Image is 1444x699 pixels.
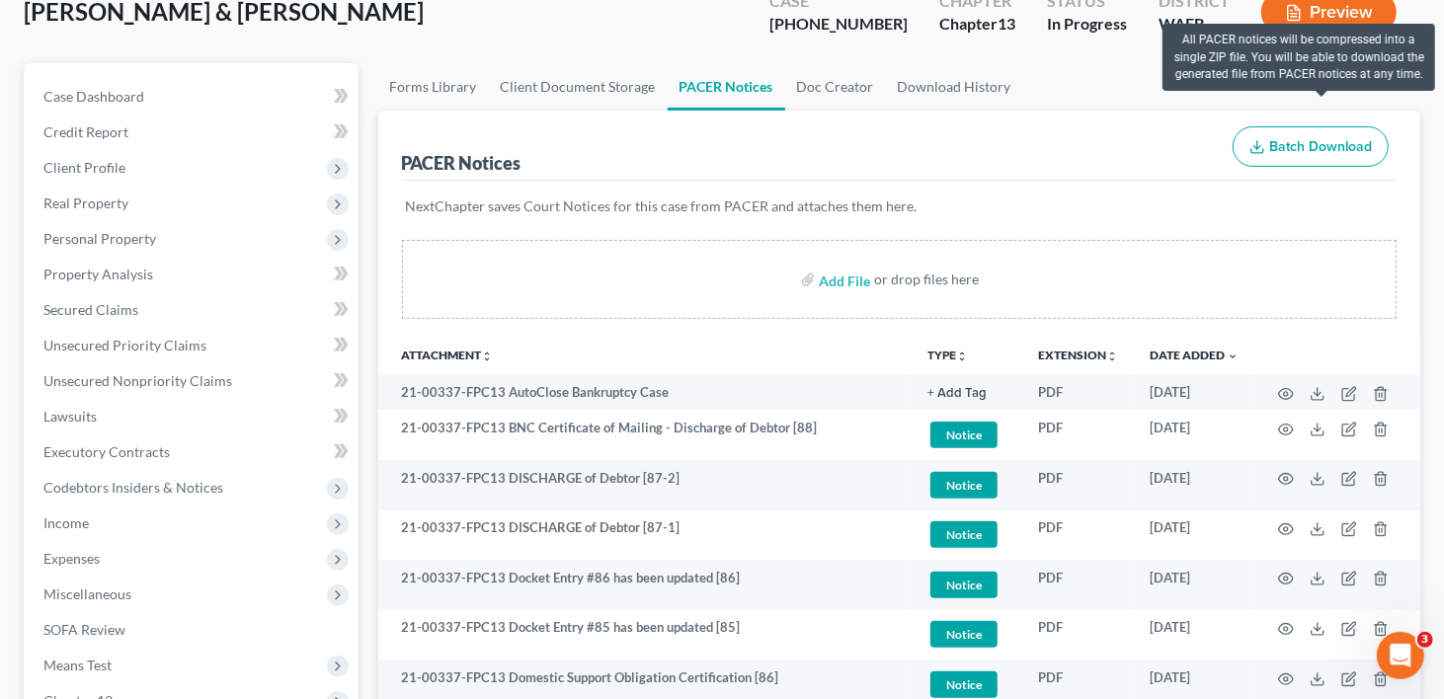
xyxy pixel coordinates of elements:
[43,585,131,602] span: Miscellaneous
[402,151,521,175] div: PACER Notices
[886,63,1023,111] a: Download History
[43,123,128,140] span: Credit Report
[1038,348,1118,362] a: Extensionunfold_more
[927,387,987,400] button: + Add Tag
[43,621,125,638] span: SOFA Review
[785,63,886,111] a: Doc Creator
[378,374,913,410] td: 21-00337-FPC13 AutoClose Bankruptcy Case
[43,550,100,567] span: Expenses
[43,159,125,176] span: Client Profile
[927,469,1006,502] a: Notice
[927,349,968,362] button: TYPEunfold_more
[43,266,153,282] span: Property Analysis
[874,270,979,289] div: or drop files here
[930,422,998,448] span: Notice
[1227,350,1239,362] i: expand_more
[1022,560,1134,610] td: PDF
[28,612,359,648] a: SOFA Review
[28,399,359,434] a: Lawsuits
[930,521,998,548] span: Notice
[482,350,494,362] i: unfold_more
[43,230,156,247] span: Personal Property
[28,328,359,363] a: Unsecured Priority Claims
[956,350,968,362] i: unfold_more
[1417,632,1433,648] span: 3
[28,363,359,399] a: Unsecured Nonpriority Claims
[1134,560,1254,610] td: [DATE]
[1134,374,1254,410] td: [DATE]
[1022,410,1134,460] td: PDF
[927,518,1006,551] a: Notice
[28,292,359,328] a: Secured Claims
[769,13,908,36] div: [PHONE_NUMBER]
[1159,13,1230,36] div: WAEB
[668,63,785,111] a: PACER Notices
[406,196,1394,216] p: NextChapter saves Court Notices for this case from PACER and attaches them here.
[1022,510,1134,561] td: PDF
[489,63,668,111] a: Client Document Storage
[927,618,1006,651] a: Notice
[378,63,489,111] a: Forms Library
[1233,126,1389,168] button: Batch Download
[1022,610,1134,660] td: PDF
[378,460,913,510] td: 21-00337-FPC13 DISCHARGE of Debtor [87-2]
[1134,610,1254,660] td: [DATE]
[930,572,998,598] span: Notice
[1022,374,1134,410] td: PDF
[998,14,1015,33] span: 13
[43,408,97,425] span: Lawsuits
[28,115,359,150] a: Credit Report
[43,301,138,318] span: Secured Claims
[43,479,223,496] span: Codebtors Insiders & Notices
[1047,13,1127,36] div: In Progress
[43,372,232,389] span: Unsecured Nonpriority Claims
[1377,632,1424,679] iframe: Intercom live chat
[1022,460,1134,510] td: PDF
[930,472,998,499] span: Notice
[1106,350,1118,362] i: unfold_more
[43,337,206,353] span: Unsecured Priority Claims
[1134,410,1254,460] td: [DATE]
[43,88,144,105] span: Case Dashboard
[28,257,359,292] a: Property Analysis
[1134,510,1254,561] td: [DATE]
[43,194,128,211] span: Real Property
[378,510,913,561] td: 21-00337-FPC13 DISCHARGE of Debtor [87-1]
[1150,348,1239,362] a: Date Added expand_more
[28,79,359,115] a: Case Dashboard
[1134,460,1254,510] td: [DATE]
[402,348,494,362] a: Attachmentunfold_more
[927,419,1006,451] a: Notice
[378,610,913,660] td: 21-00337-FPC13 Docket Entry #85 has been updated [85]
[927,383,1006,402] a: + Add Tag
[43,514,89,531] span: Income
[378,410,913,460] td: 21-00337-FPC13 BNC Certificate of Mailing - Discharge of Debtor [88]
[43,443,170,460] span: Executory Contracts
[930,671,998,698] span: Notice
[378,560,913,610] td: 21-00337-FPC13 Docket Entry #86 has been updated [86]
[28,434,359,470] a: Executory Contracts
[939,13,1015,36] div: Chapter
[1269,138,1372,155] span: Batch Download
[1163,24,1435,90] div: All PACER notices will be compressed into a single ZIP file. You will be able to download the gen...
[927,569,1006,601] a: Notice
[43,657,112,673] span: Means Test
[930,621,998,648] span: Notice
